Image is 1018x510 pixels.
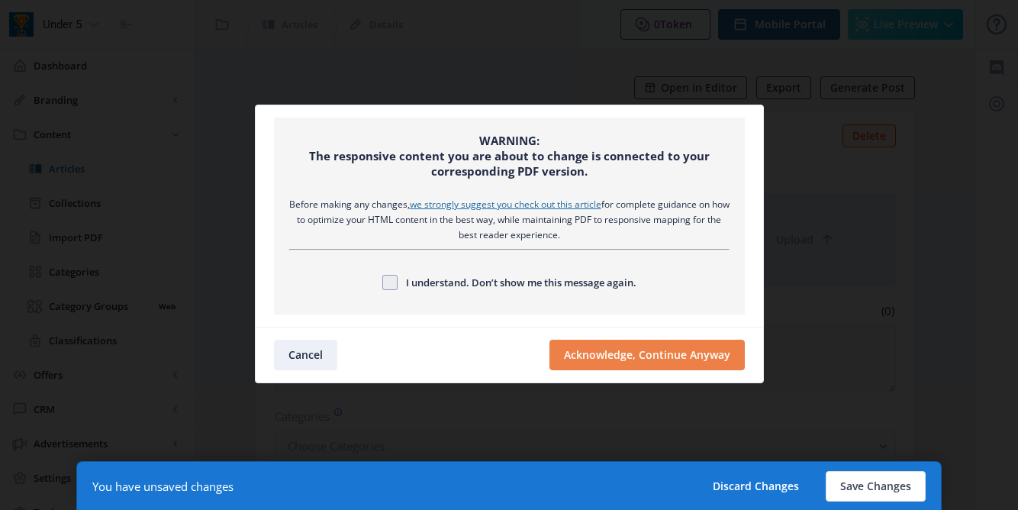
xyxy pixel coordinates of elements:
[410,198,601,211] a: we strongly suggest you check out this article
[549,340,745,370] button: Acknowledge, Continue Anyway
[289,197,730,243] div: Before making any changes, for complete guidance on how to optimize your HTML content in the best...
[92,479,234,494] div: You have unsaved changes
[274,340,337,370] button: Cancel
[826,471,926,502] button: Save Changes
[398,273,636,292] span: I understand. Don’t show me this message again.
[698,471,813,502] button: Discard Changes
[289,133,730,179] div: WARNING: The responsive content you are about to change is connected to your corresponding PDF ve...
